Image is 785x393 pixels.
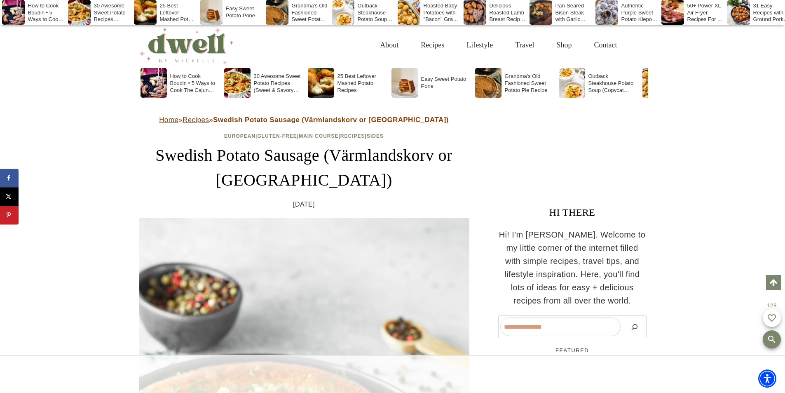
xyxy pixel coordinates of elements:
h3: HI THERE [498,205,647,220]
a: About [369,32,410,59]
a: Shop [545,32,583,59]
img: DWELL by michelle [139,26,234,64]
a: Travel [504,32,545,59]
span: | | | | [224,133,384,139]
a: Lifestyle [455,32,504,59]
a: Recipes [410,32,455,59]
a: Main Course [299,133,338,139]
a: Recipes [183,116,209,124]
a: Home [159,116,178,124]
a: Recipes [340,133,365,139]
a: Sides [367,133,384,139]
a: European [224,133,255,139]
h5: FEATURED [498,346,647,355]
a: Contact [583,32,628,59]
time: [DATE] [293,199,315,210]
nav: Primary Navigation [369,32,628,59]
span: » » [159,116,449,124]
a: Gluten-Free [257,133,297,139]
strong: Swedish Potato Sausage (Värmlandskorv or [GEOGRAPHIC_DATA]) [213,116,449,124]
div: Accessibility Menu [758,369,776,388]
a: Scroll to top [766,275,781,290]
p: Hi! I'm [PERSON_NAME]. Welcome to my little corner of the internet filled with simple recipes, tr... [498,228,647,307]
h1: Swedish Potato Sausage (Värmlandskorv or [GEOGRAPHIC_DATA]) [139,143,469,193]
